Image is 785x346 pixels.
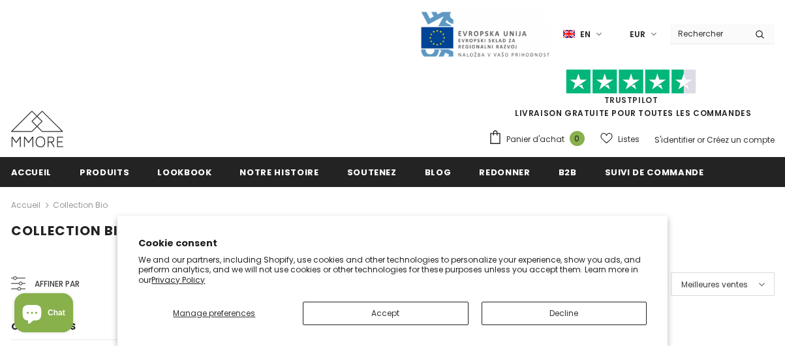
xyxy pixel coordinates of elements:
span: Meilleures ventes [681,278,748,291]
img: Faites confiance aux étoiles pilotes [566,69,696,94]
span: Collection Bio [11,222,129,240]
a: Suivi de commande [605,157,704,186]
span: Listes [618,133,639,146]
span: Lookbook [157,166,211,179]
a: Panier d'achat 0 [488,130,591,149]
a: Collection Bio [53,199,108,210]
span: en [580,28,591,41]
a: Accueil [11,157,52,186]
span: soutenez [347,166,397,179]
a: Blog [425,157,452,186]
a: Accueil [11,197,40,213]
a: Notre histoire [239,157,318,186]
span: Suivi de commande [605,166,704,179]
inbox-online-store-chat: Shopify online store chat [10,293,77,336]
span: EUR [630,28,645,41]
span: Notre histoire [239,166,318,179]
a: Redonner [479,157,530,186]
img: i-lang-1.png [563,29,575,40]
a: Privacy Policy [151,274,205,285]
a: soutenez [347,157,397,186]
span: Redonner [479,166,530,179]
span: B2B [559,166,577,179]
span: Panier d'achat [506,133,564,146]
span: Manage preferences [173,308,255,319]
a: Javni Razpis [420,28,550,39]
a: Lookbook [157,157,211,186]
a: S'identifier [654,134,695,145]
a: Listes [600,128,639,151]
h2: Cookie consent [138,237,646,250]
span: 0 [570,131,585,146]
a: TrustPilot [604,94,658,106]
a: Créez un compte [707,134,775,145]
button: Accept [303,302,468,325]
a: B2B [559,157,577,186]
img: Javni Razpis [420,10,550,58]
button: Manage preferences [138,302,290,325]
input: Search Site [670,24,745,43]
span: or [697,134,705,145]
span: Affiner par [35,277,80,291]
button: Decline [482,302,647,325]
img: Cas MMORE [11,111,63,147]
span: Accueil [11,166,52,179]
a: Produits [80,157,129,186]
span: Blog [425,166,452,179]
span: Produits [80,166,129,179]
span: LIVRAISON GRATUITE POUR TOUTES LES COMMANDES [488,75,775,119]
p: We and our partners, including Shopify, use cookies and other technologies to personalize your ex... [138,255,646,285]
